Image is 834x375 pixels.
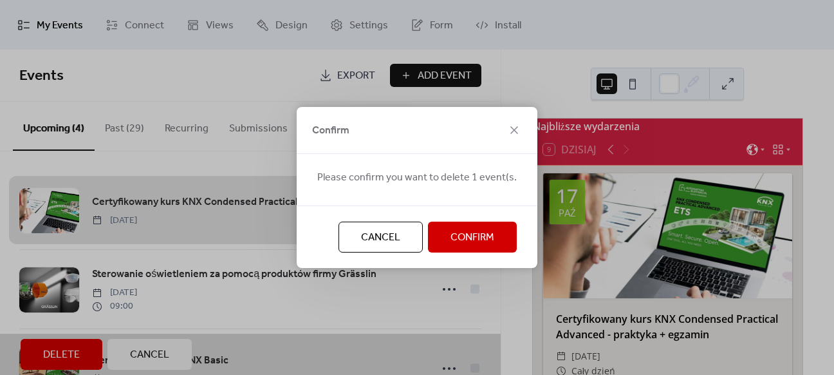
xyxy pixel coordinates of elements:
[312,123,349,139] span: Confirm
[317,170,517,186] span: Please confirm you want to delete 1 event(s.
[428,222,517,253] button: Confirm
[338,222,423,253] button: Cancel
[361,230,400,245] span: Cancel
[450,230,494,245] span: Confirm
